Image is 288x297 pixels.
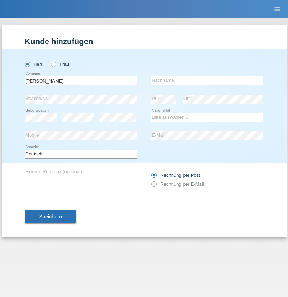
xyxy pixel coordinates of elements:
[25,62,43,67] label: Herr
[25,62,30,66] input: Herr
[39,214,62,219] span: Speichern
[51,62,56,66] input: Frau
[274,6,281,13] i: menu
[25,210,76,223] button: Speichern
[151,181,204,187] label: Rechnung per E-Mail
[151,173,156,181] input: Rechnung per Post
[270,7,284,11] a: menu
[151,173,200,178] label: Rechnung per Post
[51,62,69,67] label: Frau
[25,37,263,46] h1: Kunde hinzufügen
[151,181,156,190] input: Rechnung per E-Mail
